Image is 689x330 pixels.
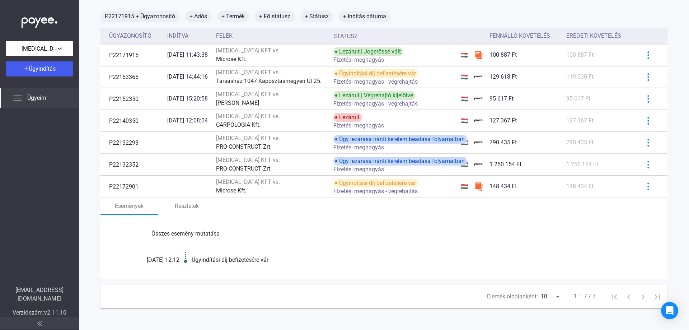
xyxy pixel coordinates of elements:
[175,203,199,209] font: Részletek
[22,45,75,52] font: [MEDICAL_DATA] Kft.
[109,139,139,146] font: P22132293
[566,32,632,40] div: Eredeti követelés
[151,230,220,237] font: Összes esemény mutatása
[489,139,517,146] font: 790 435 Ft
[22,13,57,28] img: white-payee-white-dot.svg
[489,95,514,102] font: 95 617 Ft
[109,32,161,40] div: Ügyazonosító
[15,287,64,302] font: [EMAIL_ADDRESS][DOMAIN_NAME]
[29,65,56,72] font: Ügyindítás
[109,32,151,39] font: Ügyazonosító
[333,122,384,129] font: Fizetési meghagyás
[566,139,594,146] font: 790 435 Ft
[136,13,175,20] font: + Ügyazonosító
[167,32,210,40] div: Indítva
[109,74,139,80] font: P22153365
[474,160,483,169] img: kedvezményezett-logó
[333,166,384,173] font: Fizetési meghagyás
[339,70,416,77] font: Ügyindítási díj befizetésére vár
[216,121,261,128] font: CARPOLOGIA Kft.
[216,32,233,39] font: Felek
[641,135,656,150] button: kékebb
[607,289,622,304] button: Első oldal
[333,188,418,195] font: Fizetési meghagyás - végrehajtás
[566,183,594,190] font: 148 434 Ft
[474,116,483,125] img: kedvezményezett-logó
[645,117,652,125] img: kékebb
[489,32,561,40] div: Fennálló követelés
[13,309,44,316] font: Verziószám:
[167,117,208,124] font: [DATE] 12:08:04
[216,178,280,185] font: [MEDICAL_DATA] KFT vs.
[216,113,280,120] font: [MEDICAL_DATA] KFT vs.
[489,183,517,190] font: 148 434 Ft
[192,256,268,263] font: Ügyindítási díj befizetésére vár
[27,94,46,101] font: Ügyeim
[461,117,468,124] font: 🇭🇺
[259,13,290,20] font: + Fő státusz
[641,113,656,128] button: kékebb
[216,135,280,141] font: [MEDICAL_DATA] KFT vs.
[474,182,483,191] img: szamlazzhu-mini
[167,73,208,80] font: [DATE] 14:44:16
[661,302,678,319] div: Intercom Messenger megnyitása
[216,187,247,194] font: Microse Kft.
[216,69,280,76] font: [MEDICAL_DATA] KFT vs.
[24,66,29,71] img: plus-white.svg
[541,293,547,300] font: 10
[6,41,73,56] button: [MEDICAL_DATA] Kft.
[566,73,594,80] font: 119 030 Ft
[216,165,272,172] font: PRO-CONSTRUCT Zrt.
[221,13,245,20] font: + Termék
[216,91,280,98] font: [MEDICAL_DATA] KFT vs.
[333,56,384,63] font: Fizetési meghagyás
[216,157,280,163] font: [MEDICAL_DATA] KFT vs.
[37,321,42,326] img: arrow-double-left-grey.svg
[339,158,465,164] font: Ügy lezárása iránti kérelem beadása folyamatban
[641,157,656,172] button: kékebb
[641,179,656,194] button: kékebb
[622,289,636,304] button: Előző oldal
[189,13,207,20] font: + Adós
[574,293,596,299] font: 1 – 7 / 7
[333,33,358,39] font: Státusz
[474,73,483,81] img: kedvezményezett-logó
[641,91,656,106] button: kékebb
[566,51,594,58] font: 100 887 Ft
[339,92,413,99] font: Lezárult | Végrehajtó kijelölve
[147,256,179,263] font: [DATE] 12:12
[216,99,259,106] font: [PERSON_NAME]
[339,48,401,55] font: Lezárult | Jogerőssé vált
[115,203,144,209] font: Események
[636,289,650,304] button: Következő oldal
[645,95,652,103] img: kékebb
[489,73,517,80] font: 129 618 Ft
[339,136,465,143] font: Ügy lezárása iránti kérelem beadása folyamatban
[641,47,656,62] button: kékebb
[109,52,139,59] font: P22171915
[44,309,66,316] font: v2.11.10
[474,138,483,147] img: kedvezményezett-logó
[474,51,483,59] img: szamlazzhu-mini
[461,96,468,102] font: 🇭🇺
[489,32,550,39] font: Fennálló követelés
[216,32,328,40] div: Felek
[641,69,656,84] button: kékebb
[333,100,418,107] font: Fizetési meghagyás - végrehajtás
[109,96,139,102] font: P22152350
[167,32,188,39] font: Indítva
[645,161,652,168] img: kékebb
[645,73,652,81] img: kékebb
[474,94,483,103] img: kedvezményezett-logó
[489,161,521,168] font: 1 250 154 Ft
[109,161,139,168] font: P22132352
[105,13,134,20] font: P22171915
[645,139,652,147] img: kékebb
[645,183,652,190] img: kékebb
[541,292,561,301] mat-select: Elemek oldalanként:
[216,56,247,62] font: Microse Kft.
[489,117,517,124] font: 127 367 Ft
[333,144,384,151] font: Fizetési meghagyás
[216,143,272,150] font: PRO-CONSTRUCT Zrt.
[339,114,360,121] font: Lezárult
